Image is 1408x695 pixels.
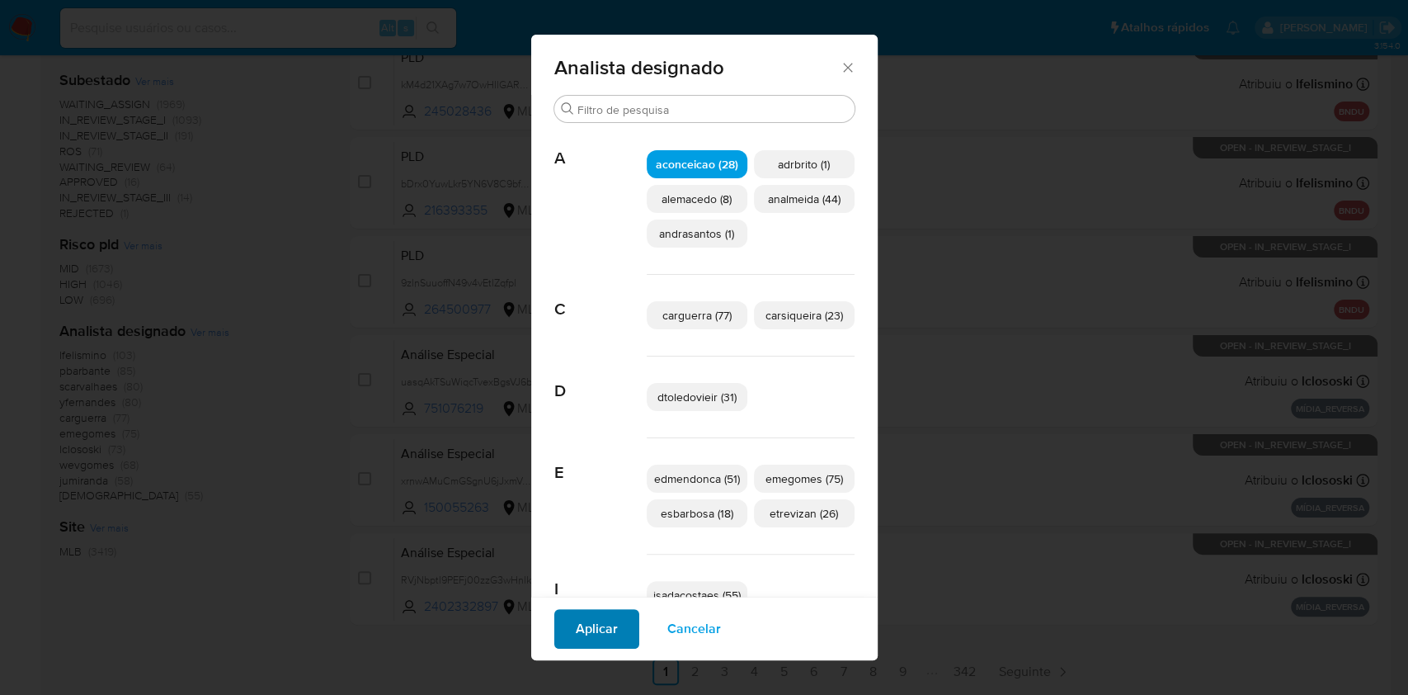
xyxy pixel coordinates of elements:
div: adrbrito (1) [754,150,855,178]
div: analmeida (44) [754,185,855,213]
span: etrevizan (26) [770,505,838,522]
div: carguerra (77) [647,301,747,329]
span: adrbrito (1) [778,156,830,173]
span: analmeida (44) [768,191,841,207]
div: aconceicao (28) [647,150,747,178]
span: Cancelar [667,611,721,647]
span: Aplicar [576,611,618,647]
div: isadacostaes (55) [647,581,747,609]
div: alemacedo (8) [647,185,747,213]
span: C [554,275,647,319]
span: D [554,357,647,401]
input: Filtro de pesquisa [577,102,848,117]
div: edmendonca (51) [647,465,747,493]
button: Procurar [561,102,574,116]
span: edmendonca (51) [654,470,740,487]
span: emegomes (75) [765,470,843,487]
span: isadacostaes (55) [653,587,741,603]
div: etrevizan (26) [754,499,855,527]
div: emegomes (75) [754,465,855,493]
span: carsiqueira (23) [765,307,843,324]
span: carguerra (77) [662,307,732,324]
span: aconceicao (28) [656,156,738,173]
div: dtoledovieir (31) [647,383,747,411]
span: I [554,555,647,599]
div: andrasantos (1) [647,220,747,248]
span: A [554,124,647,168]
button: Fechar [840,59,855,74]
span: alemacedo (8) [662,191,732,207]
span: andrasantos (1) [659,225,734,242]
button: Aplicar [554,609,639,649]
span: E [554,438,647,483]
span: dtoledovieir (31) [657,389,737,405]
span: Analista designado [554,58,841,78]
button: Cancelar [646,609,742,649]
div: esbarbosa (18) [647,499,747,527]
div: carsiqueira (23) [754,301,855,329]
span: esbarbosa (18) [661,505,733,522]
